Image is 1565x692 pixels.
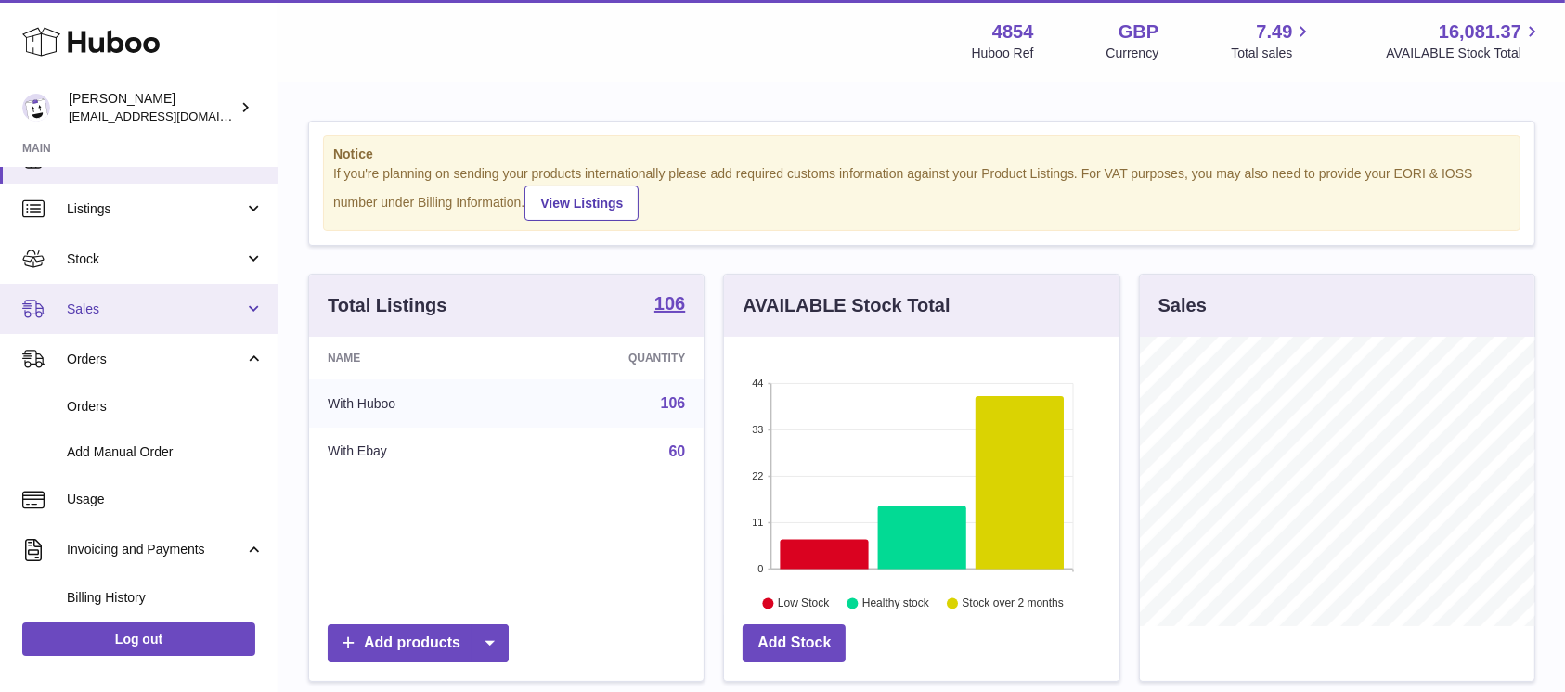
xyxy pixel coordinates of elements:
div: If you're planning on sending your products internationally please add required customs informati... [333,165,1510,221]
a: Add Stock [743,624,846,662]
div: [PERSON_NAME] [69,90,236,125]
a: 7.49 Total sales [1231,19,1313,62]
a: Log out [22,622,255,656]
a: View Listings [524,186,639,221]
span: Invoicing and Payments [67,541,244,558]
text: 33 [753,424,764,435]
h3: AVAILABLE Stock Total [743,293,950,318]
div: Huboo Ref [972,45,1034,62]
span: [EMAIL_ADDRESS][DOMAIN_NAME] [69,109,273,123]
span: Orders [67,398,264,416]
text: Stock over 2 months [963,596,1064,609]
span: Total sales [1231,45,1313,62]
strong: GBP [1119,19,1158,45]
span: Add Manual Order [67,443,264,461]
text: 0 [758,563,764,574]
text: 11 [753,517,764,528]
img: jimleo21@yahoo.gr [22,94,50,122]
text: Low Stock [778,596,830,609]
a: 60 [669,443,686,459]
span: Sales [67,301,244,318]
span: Stock [67,250,244,268]
text: 22 [753,470,764,481]
td: With Huboo [309,379,517,428]
span: AVAILABLE Stock Total [1386,45,1543,62]
a: 16,081.37 AVAILABLE Stock Total [1386,19,1543,62]
a: Add products [328,624,509,662]
th: Quantity [517,337,704,379]
text: Healthy stock [862,596,930,609]
a: 106 [654,294,685,316]
a: 106 [661,395,686,411]
text: 44 [753,378,764,389]
td: With Ebay [309,428,517,476]
span: 16,081.37 [1439,19,1521,45]
h3: Total Listings [328,293,447,318]
strong: 4854 [992,19,1034,45]
strong: 106 [654,294,685,313]
th: Name [309,337,517,379]
h3: Sales [1158,293,1207,318]
span: Usage [67,491,264,508]
span: Billing History [67,589,264,607]
span: 7.49 [1257,19,1293,45]
span: Orders [67,351,244,368]
strong: Notice [333,146,1510,163]
span: Listings [67,200,244,218]
div: Currency [1106,45,1159,62]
